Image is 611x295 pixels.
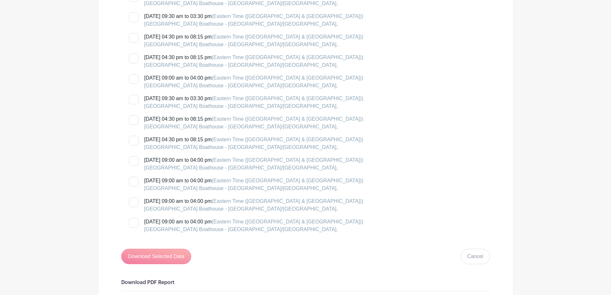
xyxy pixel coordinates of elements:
[144,102,363,110] div: [GEOGRAPHIC_DATA] Boathouse - [GEOGRAPHIC_DATA]/[GEOGRAPHIC_DATA],
[121,280,490,286] h6: Download PDF Report
[144,177,363,192] div: [DATE] 09:00 am to 04:00 pm
[144,205,363,213] div: [GEOGRAPHIC_DATA] Boathouse - [GEOGRAPHIC_DATA]/[GEOGRAPHIC_DATA],
[144,156,363,172] div: [DATE] 09:00 am to 04:00 pm
[144,115,363,131] div: [DATE] 04:30 pm to 08:15 pm
[144,95,363,110] div: [DATE] 09:30 am to 03:30 pm
[144,33,363,48] div: [DATE] 04:30 pm to 08:15 pm
[212,13,363,19] span: (Eastern Time ([GEOGRAPHIC_DATA] & [GEOGRAPHIC_DATA]))
[144,74,363,90] div: [DATE] 09:00 am to 04:00 pm
[212,34,363,39] span: (Eastern Time ([GEOGRAPHIC_DATA] & [GEOGRAPHIC_DATA]))
[144,136,363,151] div: [DATE] 04:30 pm to 08:15 pm
[461,249,490,264] button: Cancel
[144,185,363,192] div: [GEOGRAPHIC_DATA] Boathouse - [GEOGRAPHIC_DATA]/[GEOGRAPHIC_DATA],
[212,198,363,204] span: (Eastern Time ([GEOGRAPHIC_DATA] & [GEOGRAPHIC_DATA]))
[144,82,363,90] div: [GEOGRAPHIC_DATA] Boathouse - [GEOGRAPHIC_DATA]/[GEOGRAPHIC_DATA],
[144,13,363,28] div: [DATE] 09:30 am to 03:30 pm
[144,218,363,233] div: [DATE] 09:00 am to 04:00 pm
[212,75,363,81] span: (Eastern Time ([GEOGRAPHIC_DATA] & [GEOGRAPHIC_DATA]))
[144,20,363,28] div: [GEOGRAPHIC_DATA] Boathouse - [GEOGRAPHIC_DATA]/[GEOGRAPHIC_DATA],
[144,54,363,69] div: [DATE] 04:30 pm to 08:15 pm
[212,178,363,183] span: (Eastern Time ([GEOGRAPHIC_DATA] & [GEOGRAPHIC_DATA]))
[212,219,363,224] span: (Eastern Time ([GEOGRAPHIC_DATA] & [GEOGRAPHIC_DATA]))
[212,116,363,122] span: (Eastern Time ([GEOGRAPHIC_DATA] & [GEOGRAPHIC_DATA]))
[212,157,363,163] span: (Eastern Time ([GEOGRAPHIC_DATA] & [GEOGRAPHIC_DATA]))
[144,143,363,151] div: [GEOGRAPHIC_DATA] Boathouse - [GEOGRAPHIC_DATA]/[GEOGRAPHIC_DATA],
[144,41,363,48] div: [GEOGRAPHIC_DATA] Boathouse - [GEOGRAPHIC_DATA]/[GEOGRAPHIC_DATA],
[212,96,363,101] span: (Eastern Time ([GEOGRAPHIC_DATA] & [GEOGRAPHIC_DATA]))
[212,137,363,142] span: (Eastern Time ([GEOGRAPHIC_DATA] & [GEOGRAPHIC_DATA]))
[144,226,363,233] div: [GEOGRAPHIC_DATA] Boathouse - [GEOGRAPHIC_DATA]/[GEOGRAPHIC_DATA],
[144,123,363,131] div: [GEOGRAPHIC_DATA] Boathouse - [GEOGRAPHIC_DATA]/[GEOGRAPHIC_DATA],
[144,61,363,69] div: [GEOGRAPHIC_DATA] Boathouse - [GEOGRAPHIC_DATA]/[GEOGRAPHIC_DATA],
[212,55,363,60] span: (Eastern Time ([GEOGRAPHIC_DATA] & [GEOGRAPHIC_DATA]))
[144,164,363,172] div: [GEOGRAPHIC_DATA] Boathouse - [GEOGRAPHIC_DATA]/[GEOGRAPHIC_DATA],
[144,197,363,213] div: [DATE] 09:00 am to 04:00 pm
